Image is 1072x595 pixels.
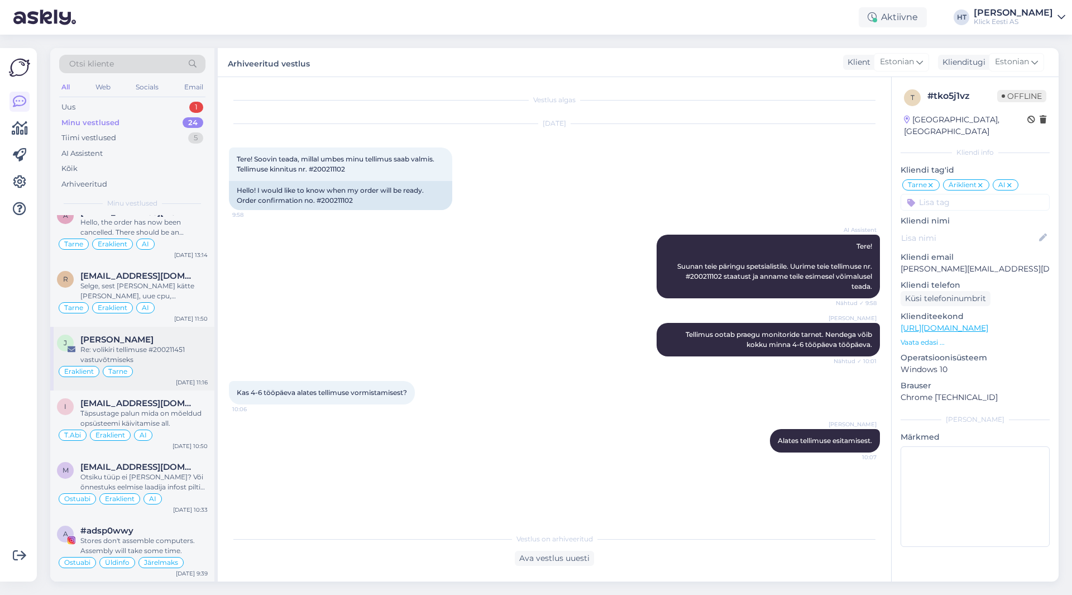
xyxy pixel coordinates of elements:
[835,226,877,234] span: AI Assistent
[901,364,1050,375] p: Windows 10
[515,551,594,566] div: Ava vestlus uuesti
[834,357,877,365] span: Nähtud ✓ 10:01
[901,380,1050,392] p: Brauser
[133,80,161,94] div: Socials
[954,9,969,25] div: HT
[142,304,149,311] span: AI
[901,215,1050,227] p: Kliendi nimi
[189,102,203,113] div: 1
[901,311,1050,322] p: Klienditeekond
[995,56,1029,68] span: Estonian
[229,118,880,128] div: [DATE]
[232,211,274,219] span: 9:58
[63,530,68,538] span: a
[80,271,197,281] span: realsandervaldur@gmail.com
[105,496,135,502] span: Eraklient
[859,7,927,27] div: Aktiivne
[237,388,407,397] span: Kas 4-6 tööpäeva alates tellimuse vormistamisest?
[974,8,1065,26] a: [PERSON_NAME]Klick Eesti AS
[901,232,1037,244] input: Lisa nimi
[80,281,208,301] div: Selge, sest [PERSON_NAME] kätte [PERSON_NAME], uue cpu, [PERSON_NAME] siis toiteplokki
[61,102,75,113] div: Uus
[829,420,877,429] span: [PERSON_NAME]
[901,147,1050,158] div: Kliendi info
[183,117,203,128] div: 24
[904,114,1027,137] div: [GEOGRAPHIC_DATA], [GEOGRAPHIC_DATA]
[901,164,1050,176] p: Kliendi tag'id
[64,402,66,411] span: i
[232,405,274,413] span: 10:06
[173,506,208,514] div: [DATE] 10:33
[677,242,874,291] span: Tere! Suunan teie päringu spetsialistile. Uurime teie tellimuse nr. #200211102 staatust ja anname...
[61,148,103,159] div: AI Assistent
[61,117,119,128] div: Minu vestlused
[835,453,877,461] span: 10:07
[173,442,208,450] div: [DATE] 10:50
[880,56,914,68] span: Estonian
[974,17,1053,26] div: Klick Eesti AS
[237,155,436,173] span: Tere! Soovin teada, millal umbes minu tellimus saab valmis. Tellimuse kinnitus nr. #200211102
[80,462,197,472] span: maris.uuskyla@gmail.com
[140,432,147,439] span: AI
[64,496,90,502] span: Ostuabi
[64,304,83,311] span: Tarne
[908,182,927,188] span: Tarne
[108,368,127,375] span: Tarne
[64,432,81,439] span: T.Abi
[80,345,208,365] div: Re: volikiri tellimuse #200211451 vastuvõtmiseks
[229,181,452,210] div: Hello! I would like to know when my order will be ready. Order confirmation no. #200211102
[778,436,872,445] span: Alates tellimuse esitamisest.
[107,198,157,208] span: Minu vestlused
[901,194,1050,211] input: Lisa tag
[829,314,877,322] span: [PERSON_NAME]
[64,241,83,247] span: Tarne
[63,211,68,220] span: a
[228,55,310,70] label: Arhiveeritud vestlus
[901,352,1050,364] p: Operatsioonisüsteem
[901,323,988,333] a: [URL][DOMAIN_NAME]
[9,57,30,78] img: Askly Logo
[949,182,977,188] span: Äriklient
[174,315,208,323] div: [DATE] 11:50
[80,526,133,536] span: #adsp0wwy
[149,496,156,502] span: AI
[974,8,1053,17] div: [PERSON_NAME]
[80,536,208,556] div: Stores don't assemble computers. Assembly will take some time.
[63,275,68,283] span: r
[142,241,149,247] span: AI
[59,80,72,94] div: All
[176,569,208,578] div: [DATE] 9:39
[80,217,208,237] div: Hello, the order has now been cancelled. There should be an indication about it on your e-mail as...
[516,534,593,544] span: Vestlus on arhiveeritud
[182,80,205,94] div: Email
[938,56,985,68] div: Klienditugi
[901,392,1050,403] p: Chrome [TECHNICAL_ID]
[843,56,870,68] div: Klient
[98,241,127,247] span: Eraklient
[64,559,90,566] span: Ostuabi
[835,299,877,307] span: Nähtud ✓ 9:58
[80,398,197,408] span: ikuiva@gmail.com
[98,304,127,311] span: Eraklient
[93,80,113,94] div: Web
[686,330,874,349] span: Tellimus ootab praegu monitoride tarnet. Nendega võib kokku minna 4-6 tööpäeva tööpäeva.
[188,132,203,144] div: 5
[80,472,208,492] div: Otsiku tüüp ei [PERSON_NAME]? Või õnnestuks eelmise laadija infost pilti saata?
[105,559,130,566] span: Üldinfo
[174,251,208,259] div: [DATE] 13:14
[997,90,1046,102] span: Offline
[911,93,915,102] span: t
[901,337,1050,348] p: Vaata edasi ...
[61,132,116,144] div: Tiimi vestlused
[901,279,1050,291] p: Kliendi telefon
[901,291,990,306] div: Küsi telefoninumbrit
[901,415,1050,425] div: [PERSON_NAME]
[176,378,208,387] div: [DATE] 11:16
[61,179,107,190] div: Arhiveeritud
[95,432,125,439] span: Eraklient
[61,163,78,174] div: Kõik
[901,431,1050,443] p: Märkmed
[927,89,997,103] div: # tko5j1vz
[901,263,1050,275] p: [PERSON_NAME][EMAIL_ADDRESS][DOMAIN_NAME]
[144,559,178,566] span: Järelmaks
